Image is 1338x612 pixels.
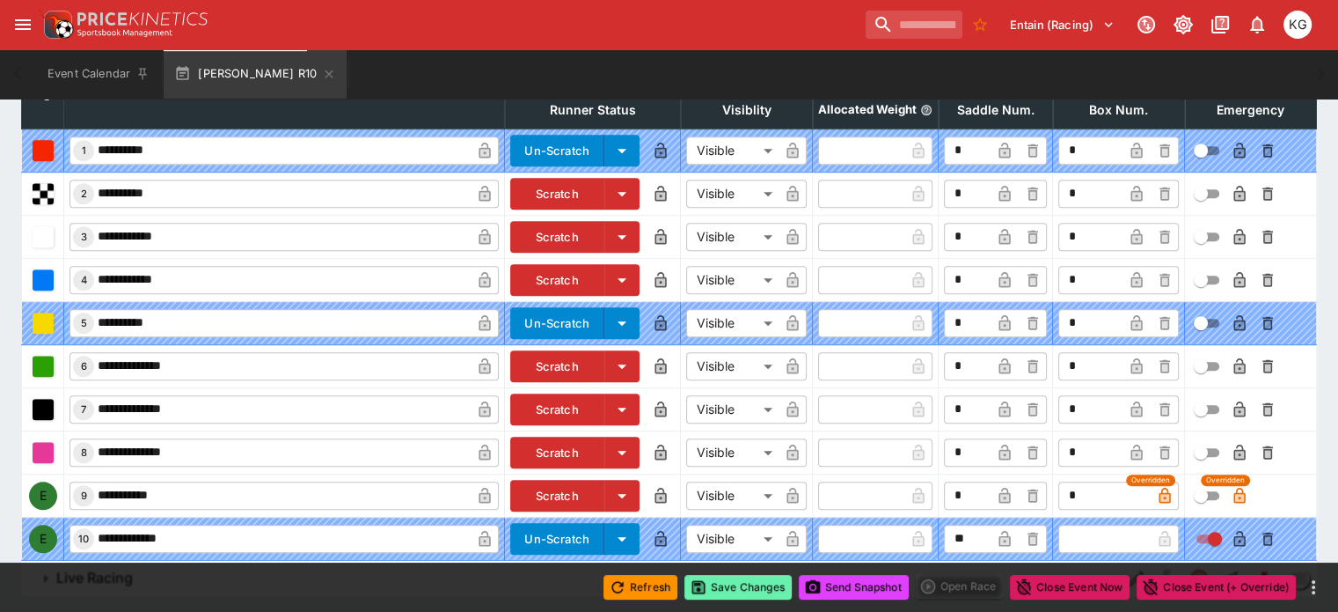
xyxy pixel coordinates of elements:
[799,575,909,600] button: Send Snapshot
[1206,475,1245,486] span: Overridden
[1204,9,1236,41] button: Documentation
[818,102,917,117] p: Allocated Weight
[77,446,91,459] span: 8
[505,91,681,129] th: Runner Status
[1010,575,1130,600] button: Close Event Now
[78,144,90,157] span: 1
[966,11,994,39] button: No Bookmarks
[1278,5,1317,44] button: Kevin Gutschlag
[77,231,91,243] span: 3
[510,350,604,382] button: Scratch
[686,136,779,165] div: Visible
[29,525,57,553] div: E
[686,223,779,251] div: Visible
[77,29,172,37] img: Sportsbook Management
[77,12,208,26] img: PriceKinetics
[7,9,39,41] button: open drawer
[939,91,1053,129] th: Saddle Num.
[1185,91,1317,129] th: Emergency
[77,360,91,372] span: 6
[77,317,91,329] span: 5
[686,180,779,208] div: Visible
[510,178,604,210] button: Scratch
[686,352,779,380] div: Visible
[77,490,91,502] span: 9
[999,11,1125,39] button: Select Tenant
[686,266,779,294] div: Visible
[510,307,604,339] button: Un-Scratch
[29,482,57,510] div: E
[1053,91,1185,129] th: Box Num.
[77,188,91,200] span: 2
[77,403,90,416] span: 7
[920,104,932,116] button: Allocated Weight
[1283,11,1312,39] div: Kevin Gutschlag
[510,394,604,425] button: Scratch
[1167,9,1199,41] button: Toggle light/dark mode
[164,49,347,99] button: [PERSON_NAME] R10
[686,482,779,510] div: Visible
[510,437,604,468] button: Scratch
[75,533,92,545] span: 10
[510,221,604,253] button: Scratch
[39,7,74,42] img: PriceKinetics Logo
[510,480,604,512] button: Scratch
[510,264,604,296] button: Scratch
[1137,575,1296,600] button: Close Event (+ Override)
[510,135,604,166] button: Un-Scratch
[866,11,962,39] input: search
[1241,9,1273,41] button: Notifications
[37,49,160,99] button: Event Calendar
[21,561,1120,596] button: Live Racing
[916,574,1003,599] div: split button
[510,523,604,555] button: Un-Scratch
[681,91,813,129] th: Visiblity
[603,575,677,600] button: Refresh
[686,525,779,553] div: Visible
[77,274,91,286] span: 4
[686,309,779,337] div: Visible
[1131,475,1170,486] span: Overridden
[1130,9,1162,41] button: Connected to PK
[1247,561,1282,596] a: 1c395b9c-0de3-469d-94c3-283170af9d3e
[686,439,779,467] div: Visible
[684,575,792,600] button: Save Changes
[1303,577,1324,598] button: more
[686,395,779,424] div: Visible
